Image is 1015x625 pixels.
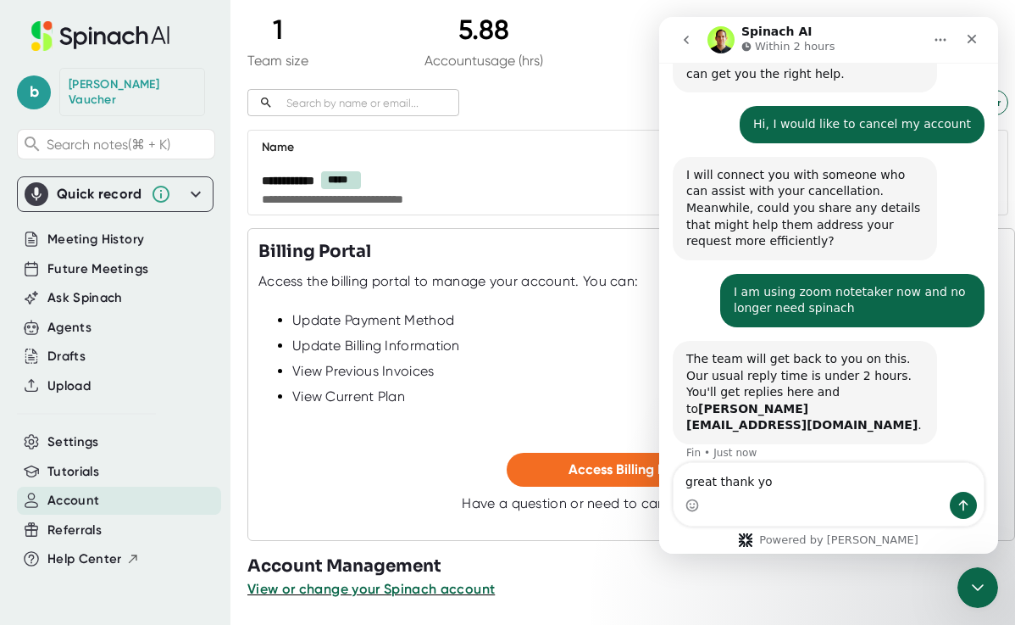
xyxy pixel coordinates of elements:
[47,318,92,338] button: Agents
[292,388,1004,405] div: View Current Plan
[280,93,459,113] input: Search by name or email...
[47,288,123,308] button: Ask Spinach
[292,312,1004,329] div: Update Payment Method
[47,550,122,569] span: Help Center
[262,137,897,158] div: Name
[47,491,99,511] button: Account
[47,137,170,153] span: Search notes (⌘ + K)
[247,579,495,600] button: View or change your Spinach account
[47,550,140,569] button: Help Center
[292,363,1004,380] div: View Previous Invoices
[569,461,695,477] span: Access Billing Portal
[462,495,800,512] div: Have a question or need to cancel? Contact us
[247,14,308,46] div: 1
[659,17,998,554] iframe: Intercom live chat
[57,186,142,203] div: Quick record
[69,77,196,107] div: Beth Vaucher
[47,230,144,249] button: Meeting History
[47,347,86,366] button: Drafts
[47,432,99,452] button: Settings
[258,273,638,290] div: Access the billing portal to manage your account. You can:
[247,53,308,69] div: Team size
[47,521,102,540] button: Referrals
[292,338,1004,354] div: Update Billing Information
[47,259,148,279] button: Future Meetings
[659,14,756,46] div: 5.82
[47,377,91,396] button: Upload
[25,177,206,211] div: Quick record
[247,581,495,597] span: View or change your Spinach account
[17,75,51,109] span: b
[424,53,543,69] div: Account usage (hrs)
[507,453,757,487] button: Access Billing Portal
[47,462,99,482] button: Tutorials
[258,239,371,265] h3: Billing Portal
[957,567,998,608] iframe: Intercom live chat
[247,554,1015,579] h3: Account Management
[424,14,543,46] div: 5.88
